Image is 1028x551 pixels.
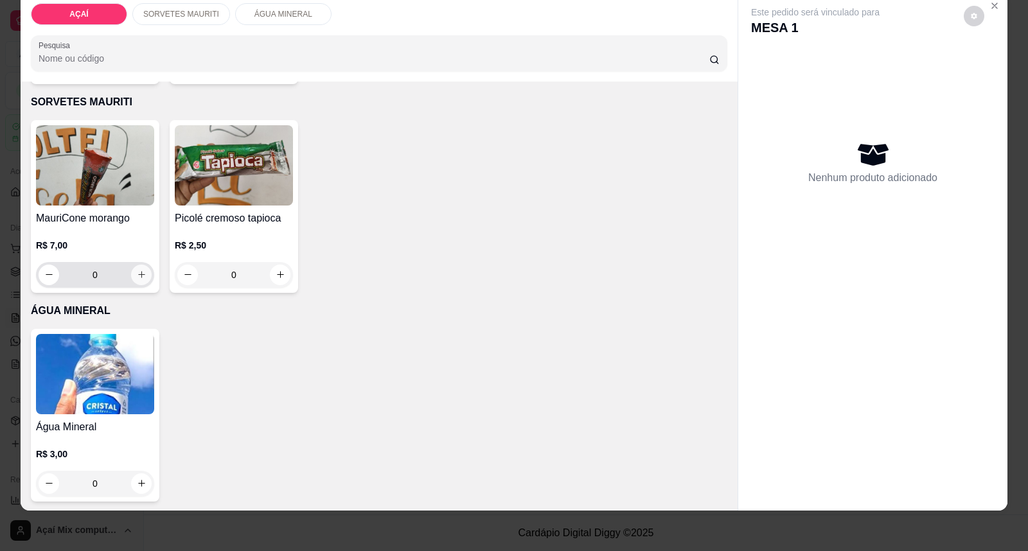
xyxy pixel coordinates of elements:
[808,170,937,186] p: Nenhum produto adicionado
[36,419,154,435] h4: Água Mineral
[131,473,152,494] button: increase-product-quantity
[36,334,154,414] img: product-image
[175,125,293,206] img: product-image
[143,9,219,19] p: SORVETES MAURITI
[964,6,984,26] button: decrease-product-quantity
[39,40,75,51] label: Pesquisa
[31,94,727,110] p: SORVETES MAURITI
[270,265,290,285] button: increase-product-quantity
[36,125,154,206] img: product-image
[131,265,152,285] button: increase-product-quantity
[39,473,59,494] button: decrease-product-quantity
[175,211,293,226] h4: Picolé cremoso tapioca
[254,9,312,19] p: ÁGUA MINERAL
[177,265,198,285] button: decrease-product-quantity
[39,265,59,285] button: decrease-product-quantity
[36,211,154,226] h4: MauriCone morango
[36,448,154,460] p: R$ 3,00
[39,52,709,65] input: Pesquisa
[175,239,293,252] p: R$ 2,50
[751,19,880,37] p: MESA 1
[751,6,880,19] p: Este pedido será vinculado para
[36,239,154,252] p: R$ 7,00
[69,9,88,19] p: AÇAÍ
[31,303,727,319] p: ÁGUA MINERAL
